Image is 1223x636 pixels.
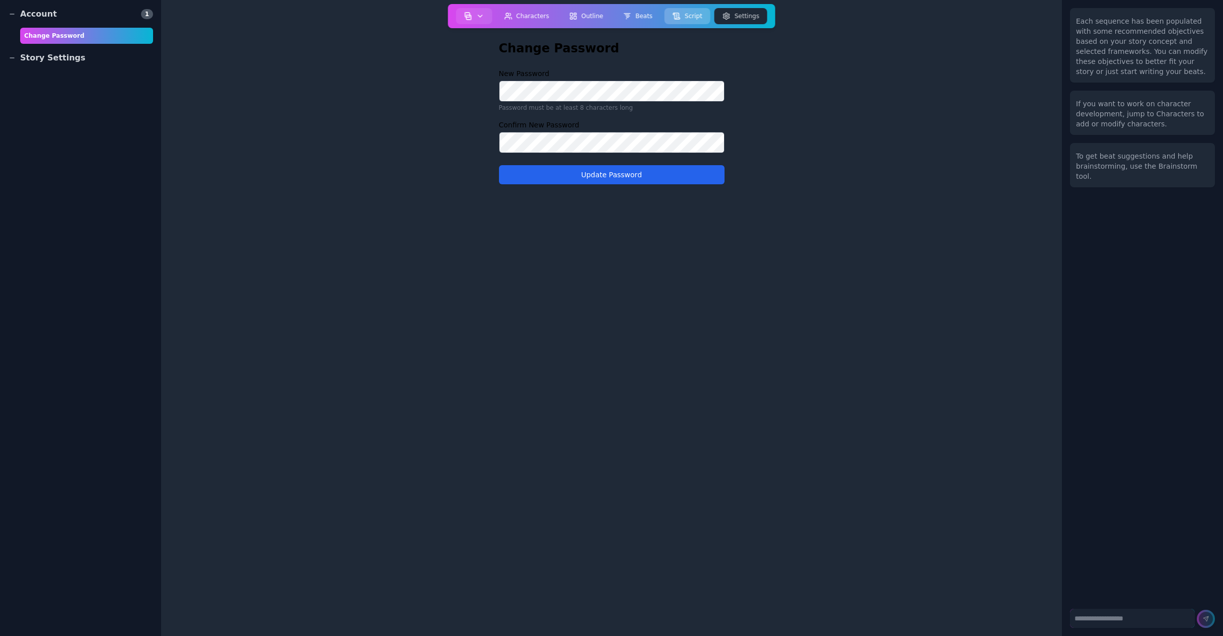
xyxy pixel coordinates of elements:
[499,104,725,112] p: Password must be at least 8 characters long
[499,120,725,130] label: Confirm New Password
[1076,151,1209,181] div: To get beat suggestions and help brainstorming, use the Brainstorm tool.
[20,28,153,44] div: Change Password
[8,8,57,20] div: Account
[1076,16,1209,77] div: Each sequence has been populated with some recommended objectives based on your story concept and...
[494,6,559,26] a: Characters
[663,6,712,26] a: Script
[581,170,642,180] span: Update Password
[613,6,663,26] a: Beats
[665,8,710,24] button: Script
[464,12,472,20] img: storyboard
[8,52,86,64] div: Story Settings
[615,8,661,24] button: Beats
[141,9,153,19] span: 1
[496,8,557,24] button: Characters
[499,68,725,79] label: New Password
[559,6,613,26] a: Outline
[499,40,725,56] h2: Change Password
[561,8,611,24] button: Outline
[499,165,725,184] button: Update Password
[714,8,767,24] button: Settings
[712,6,769,26] a: Settings
[1076,99,1209,129] div: If you want to work on character development, jump to Characters to add or modify characters.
